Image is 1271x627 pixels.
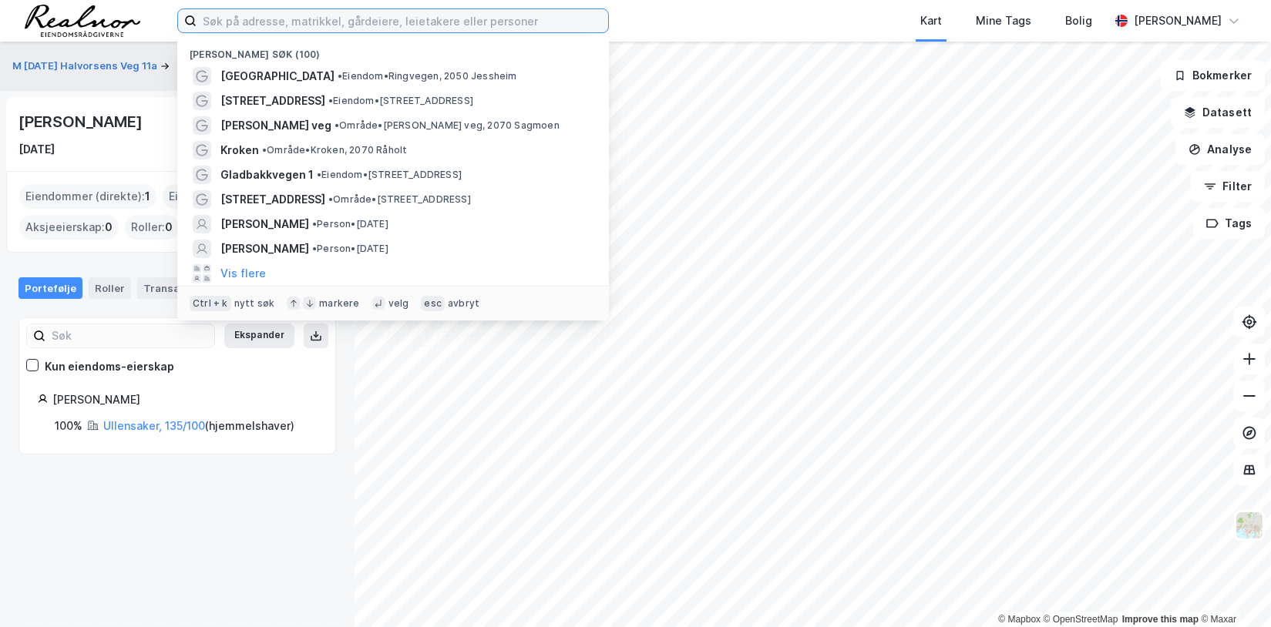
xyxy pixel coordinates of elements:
[312,218,388,230] span: Person • [DATE]
[328,193,333,205] span: •
[328,193,471,206] span: Område • [STREET_ADDRESS]
[388,297,409,310] div: velg
[45,357,174,376] div: Kun eiendoms-eierskap
[177,36,609,64] div: [PERSON_NAME] søk (100)
[1122,614,1199,625] a: Improve this map
[220,215,309,233] span: [PERSON_NAME]
[1194,553,1271,627] div: Kontrollprogram for chat
[18,140,55,159] div: [DATE]
[319,297,359,310] div: markere
[103,417,294,435] div: ( hjemmelshaver )
[105,218,113,236] span: 0
[52,391,317,409] div: [PERSON_NAME]
[998,614,1041,625] a: Mapbox
[18,277,82,299] div: Portefølje
[137,277,243,299] div: Transaksjoner
[262,144,267,156] span: •
[45,324,214,347] input: Søk
[220,92,325,110] span: [STREET_ADDRESS]
[338,70,517,82] span: Eiendom • Ringvegen, 2050 Jessheim
[163,184,311,209] div: Eiendommer (Indirekte) :
[1193,208,1265,239] button: Tags
[125,215,179,240] div: Roller :
[220,116,331,135] span: [PERSON_NAME] veg
[55,417,82,435] div: 100%
[220,141,259,159] span: Kroken
[312,218,317,230] span: •
[1171,97,1265,128] button: Datasett
[421,296,445,311] div: esc
[12,59,160,74] button: M [DATE] Halvorsens Veg 11a
[220,166,314,184] span: Gladbakkvegen 1
[19,184,156,209] div: Eiendommer (direkte) :
[197,9,608,32] input: Søk på adresse, matrikkel, gårdeiere, leietakere eller personer
[338,70,342,82] span: •
[335,119,339,131] span: •
[1134,12,1222,30] div: [PERSON_NAME]
[1235,511,1264,540] img: Z
[317,169,321,180] span: •
[89,277,131,299] div: Roller
[220,190,325,209] span: [STREET_ADDRESS]
[976,12,1031,30] div: Mine Tags
[145,187,150,206] span: 1
[190,296,231,311] div: Ctrl + k
[1191,171,1265,202] button: Filter
[312,243,388,255] span: Person • [DATE]
[165,218,173,236] span: 0
[224,324,294,348] button: Ekspander
[448,297,479,310] div: avbryt
[262,144,407,156] span: Område • Kroken, 2070 Råholt
[220,264,266,283] button: Vis flere
[25,5,140,37] img: realnor-logo.934646d98de889bb5806.png
[220,67,335,85] span: [GEOGRAPHIC_DATA]
[312,243,317,254] span: •
[220,240,309,258] span: [PERSON_NAME]
[1161,60,1265,91] button: Bokmerker
[1175,134,1265,165] button: Analyse
[335,119,560,132] span: Område • [PERSON_NAME] veg, 2070 Sagmoen
[18,109,145,134] div: [PERSON_NAME]
[920,12,942,30] div: Kart
[1194,553,1271,627] iframe: Chat Widget
[1044,614,1118,625] a: OpenStreetMap
[328,95,473,107] span: Eiendom • [STREET_ADDRESS]
[328,95,333,106] span: •
[19,215,119,240] div: Aksjeeierskap :
[317,169,462,181] span: Eiendom • [STREET_ADDRESS]
[103,419,205,432] a: Ullensaker, 135/100
[1065,12,1092,30] div: Bolig
[234,297,275,310] div: nytt søk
